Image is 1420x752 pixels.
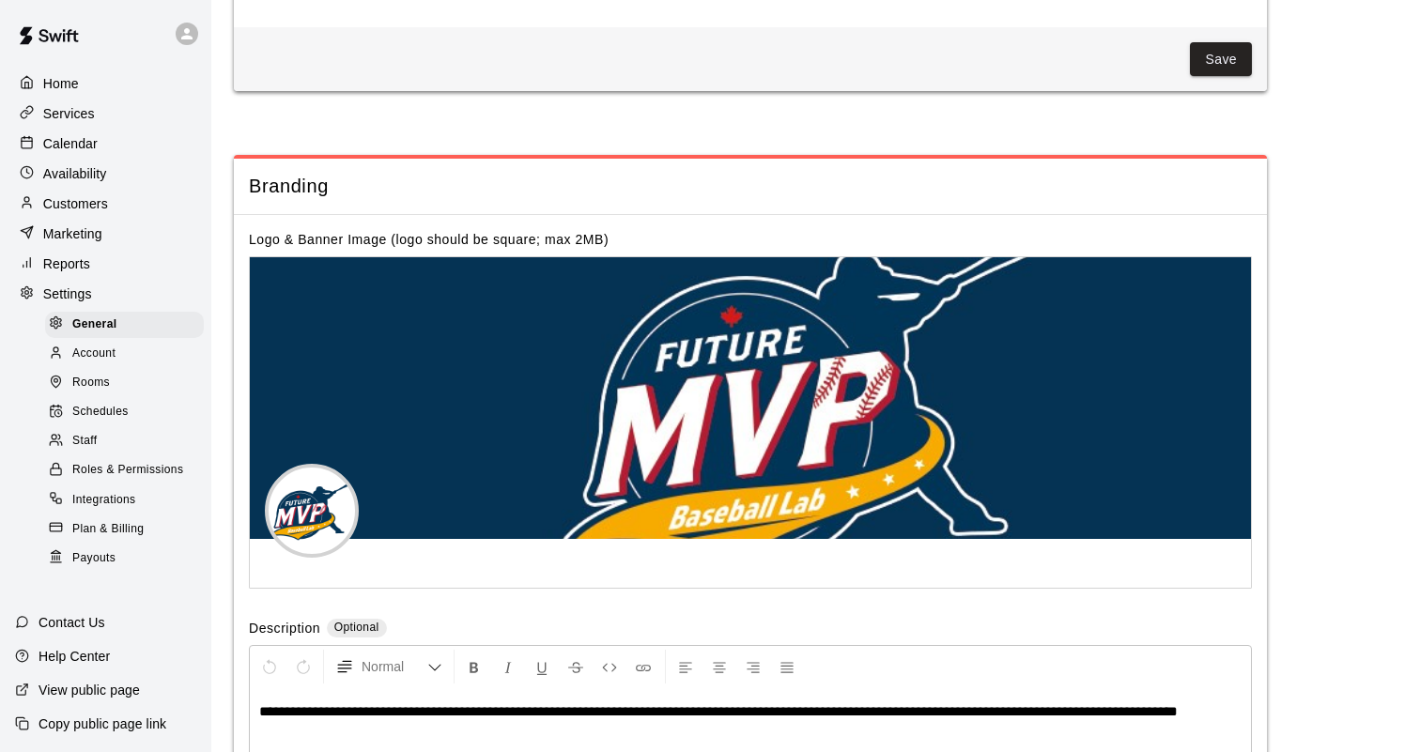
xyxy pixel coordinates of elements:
span: Optional [334,621,379,634]
p: Copy public page link [39,714,166,733]
button: Left Align [670,650,702,683]
a: Customers [15,190,196,218]
p: Availability [43,164,107,183]
a: Account [45,339,211,368]
div: General [45,312,204,338]
button: Redo [287,650,319,683]
span: Account [72,345,116,363]
a: Payouts [45,544,211,573]
span: Roles & Permissions [72,461,183,480]
p: Calendar [43,134,98,153]
button: Center Align [703,650,735,683]
span: Integrations [72,491,136,510]
button: Undo [254,650,286,683]
a: Reports [15,250,196,278]
span: Plan & Billing [72,520,144,539]
a: Marketing [15,220,196,248]
span: Schedules [72,403,129,422]
button: Format Bold [458,650,490,683]
button: Justify Align [771,650,803,683]
a: Availability [15,160,196,188]
p: Home [43,74,79,93]
button: Right Align [737,650,769,683]
a: Roles & Permissions [45,456,211,485]
span: Rooms [72,374,110,392]
a: Home [15,69,196,98]
button: Format Strikethrough [560,650,592,683]
button: Save [1190,42,1252,77]
button: Format Italics [492,650,524,683]
p: Contact Us [39,613,105,632]
label: Description [249,619,320,640]
div: Rooms [45,370,204,396]
a: Integrations [45,485,211,514]
a: Plan & Billing [45,514,211,544]
span: Staff [72,432,97,451]
a: General [45,310,211,339]
a: Settings [15,280,196,308]
button: Insert Code [594,650,625,683]
p: Help Center [39,647,110,666]
div: Plan & Billing [45,516,204,543]
span: Payouts [72,549,116,568]
div: Integrations [45,487,204,514]
span: Branding [249,174,1252,199]
div: Roles & Permissions [45,457,204,483]
p: Marketing [43,224,102,243]
p: Reports [43,254,90,273]
a: Schedules [45,398,211,427]
p: Customers [43,194,108,213]
div: Schedules [45,399,204,425]
a: Calendar [15,130,196,158]
button: Formatting Options [328,650,450,683]
a: Services [15,100,196,128]
p: Settings [43,284,92,303]
p: View public page [39,681,140,699]
button: Insert Link [627,650,659,683]
div: Staff [45,428,204,454]
label: Logo & Banner Image (logo should be square; max 2MB) [249,232,609,247]
a: Staff [45,427,211,456]
div: Payouts [45,545,204,572]
p: Services [43,104,95,123]
a: Rooms [45,369,211,398]
button: Format Underline [526,650,558,683]
div: Account [45,341,204,367]
span: Normal [362,657,427,676]
span: General [72,315,117,334]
